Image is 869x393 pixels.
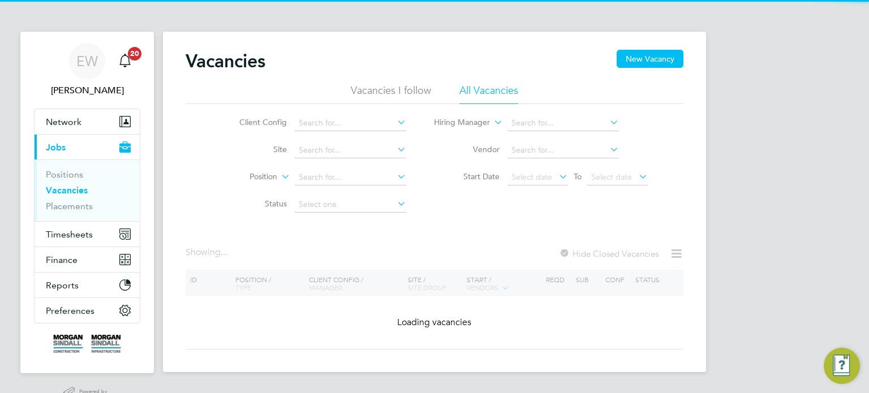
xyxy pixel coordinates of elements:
a: Vacancies [46,185,88,196]
img: morgansindall-logo-retina.png [53,335,121,353]
span: Jobs [46,142,66,153]
nav: Main navigation [20,32,154,373]
a: Go to home page [34,335,140,353]
a: Positions [46,169,83,180]
span: Reports [46,280,79,291]
li: Vacancies I follow [351,84,431,104]
button: Timesheets [35,222,140,247]
a: EW[PERSON_NAME] [34,43,140,97]
div: Showing [186,247,230,258]
a: 20 [114,43,136,79]
span: Timesheets [46,229,93,240]
div: Jobs [35,159,140,221]
label: Client Config [222,117,287,127]
span: 20 [128,47,141,61]
span: ... [221,247,227,258]
button: Engage Resource Center [824,348,860,384]
button: Network [35,109,140,134]
li: All Vacancies [459,84,518,104]
input: Search for... [295,142,406,158]
label: Vendor [434,144,500,154]
label: Site [222,144,287,154]
span: Network [46,116,81,127]
button: Finance [35,247,140,272]
label: Hiring Manager [425,117,490,128]
span: Preferences [46,305,94,316]
button: Jobs [35,135,140,159]
h2: Vacancies [186,50,265,72]
span: Finance [46,254,78,265]
span: EW [76,54,98,68]
label: Position [212,171,277,183]
span: To [570,169,585,184]
span: Select date [511,172,552,182]
input: Search for... [507,142,619,158]
input: Search for... [295,115,406,131]
label: Status [222,198,287,209]
input: Search for... [295,170,406,185]
a: Placements [46,201,93,211]
button: Reports [35,273,140,297]
button: Preferences [35,298,140,323]
input: Search for... [507,115,619,131]
button: New Vacancy [617,50,683,68]
input: Select one [295,197,406,213]
label: Start Date [434,171,500,182]
span: Select date [591,172,632,182]
label: Hide Closed Vacancies [559,248,659,259]
span: Emma Wells [34,84,140,97]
